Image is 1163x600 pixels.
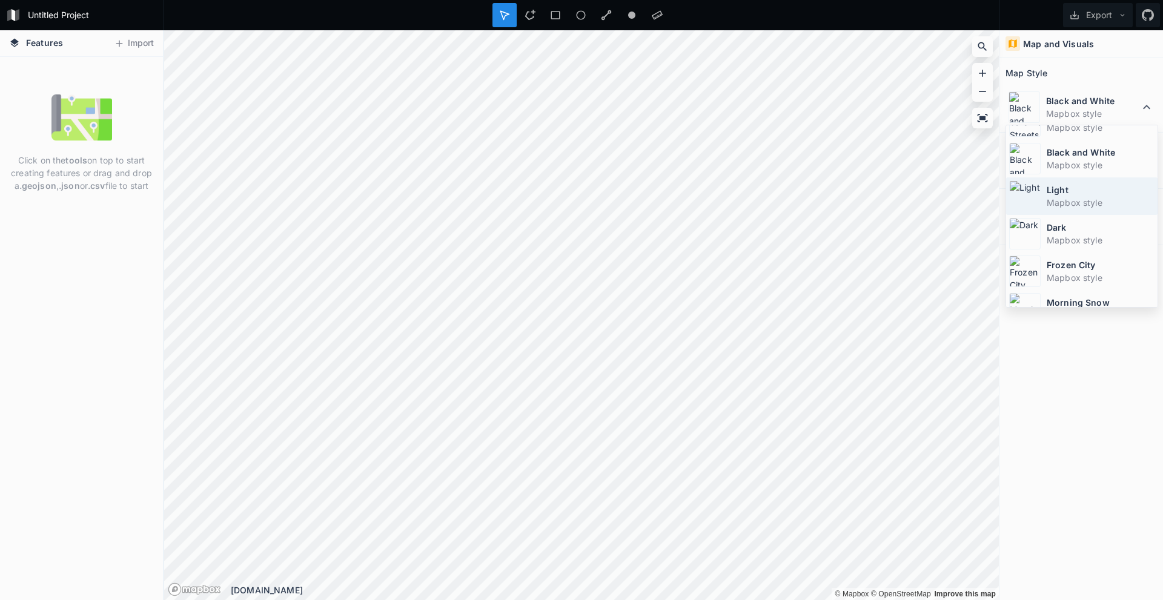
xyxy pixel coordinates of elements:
[1009,293,1041,325] img: Morning Snow
[1047,271,1155,284] dd: Mapbox style
[1009,180,1041,212] img: Light
[1046,94,1139,107] dt: Black and White
[168,582,221,596] a: Mapbox logo
[1047,159,1155,171] dd: Mapbox style
[1006,64,1047,82] h2: Map Style
[1046,107,1139,120] dd: Mapbox style
[26,36,63,49] span: Features
[1047,183,1155,196] dt: Light
[1047,121,1155,134] dd: Mapbox style
[1009,143,1041,174] img: Black and White
[19,180,56,191] strong: .geojson
[59,180,80,191] strong: .json
[1009,91,1040,123] img: Black and White
[1047,296,1155,309] dt: Morning Snow
[1047,196,1155,209] dd: Mapbox style
[88,180,105,191] strong: .csv
[108,34,160,53] button: Import
[1023,38,1094,50] h4: Map and Visuals
[1047,234,1155,246] dd: Mapbox style
[231,584,999,596] div: [DOMAIN_NAME]
[65,155,87,165] strong: tools
[9,154,154,192] p: Click on the on top to start creating features or drag and drop a , or file to start
[1047,146,1155,159] dt: Black and White
[1047,259,1155,271] dt: Frozen City
[1063,3,1133,27] button: Export
[1009,218,1041,249] img: Dark
[934,590,996,598] a: Map feedback
[51,87,112,148] img: empty
[871,590,931,598] a: OpenStreetMap
[835,590,869,598] a: Mapbox
[1047,221,1155,234] dt: Dark
[1009,255,1041,287] img: Frozen City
